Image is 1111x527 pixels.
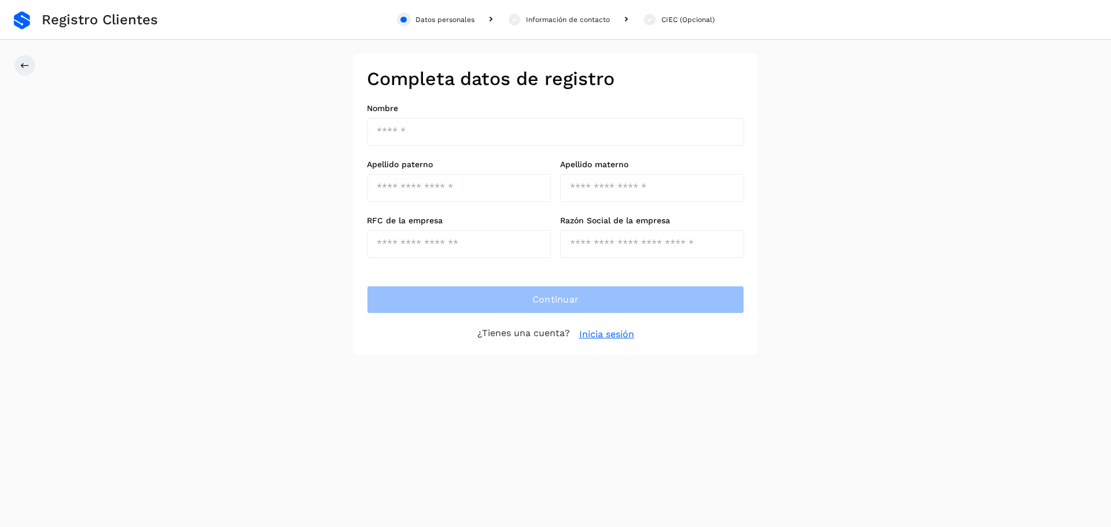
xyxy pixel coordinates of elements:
[477,327,570,341] p: ¿Tienes una cuenta?
[367,160,551,169] label: Apellido paterno
[532,293,579,306] span: Continuar
[661,14,715,25] div: CIEC (Opcional)
[526,14,610,25] div: Información de contacto
[579,327,634,341] a: Inicia sesión
[367,286,744,314] button: Continuar
[42,12,158,28] span: Registro Clientes
[415,14,474,25] div: Datos personales
[367,68,744,90] h2: Completa datos de registro
[367,104,744,113] label: Nombre
[560,216,744,226] label: Razón Social de la empresa
[367,216,551,226] label: RFC de la empresa
[560,160,744,169] label: Apellido materno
